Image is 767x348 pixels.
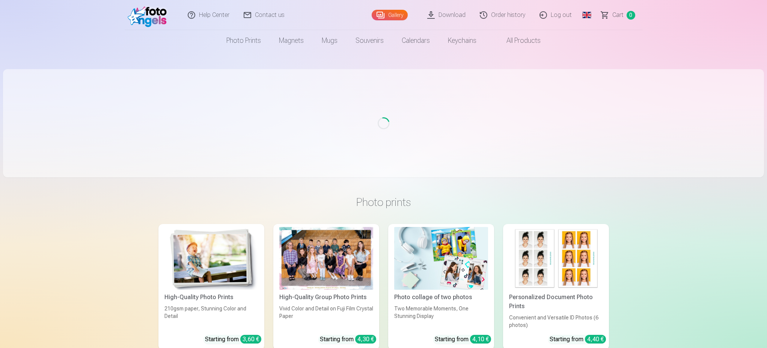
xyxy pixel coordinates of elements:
div: 4,10 € [470,335,491,343]
div: High-Quality Group Photo Prints [276,293,376,302]
div: 4,40 € [585,335,606,343]
span: 0 [627,11,635,20]
a: Keychains [439,30,485,51]
div: Starting from [205,335,261,344]
img: Photo collage of two photos [394,227,488,290]
a: Mugs [313,30,347,51]
div: High-Quality Photo Prints [161,293,261,302]
div: 3,60 € [240,335,261,343]
a: Calendars [393,30,439,51]
div: 210gsm paper, Stunning Color and Detail [161,305,261,329]
a: All products [485,30,550,51]
h3: Photo prints [164,195,603,209]
span: Сart [612,11,624,20]
a: Gallery [372,10,408,20]
div: Photo collage of two photos [391,293,491,302]
a: Magnets [270,30,313,51]
img: /fa1 [128,3,171,27]
img: Personalized Document Photo Prints [509,227,603,290]
div: 4,30 € [355,335,376,343]
div: Starting from [435,335,491,344]
div: Two Memorable Moments, One Stunning Display [391,305,491,329]
div: Convenient and Versatile ID Photos (6 photos) [506,314,606,329]
img: High-Quality Photo Prints [164,227,258,290]
a: Souvenirs [347,30,393,51]
div: Starting from [550,335,606,344]
div: Personalized Document Photo Prints [506,293,606,311]
div: Starting from [320,335,376,344]
a: Photo prints [217,30,270,51]
div: Vivid Color and Detail on Fuji Film Crystal Paper [276,305,376,329]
